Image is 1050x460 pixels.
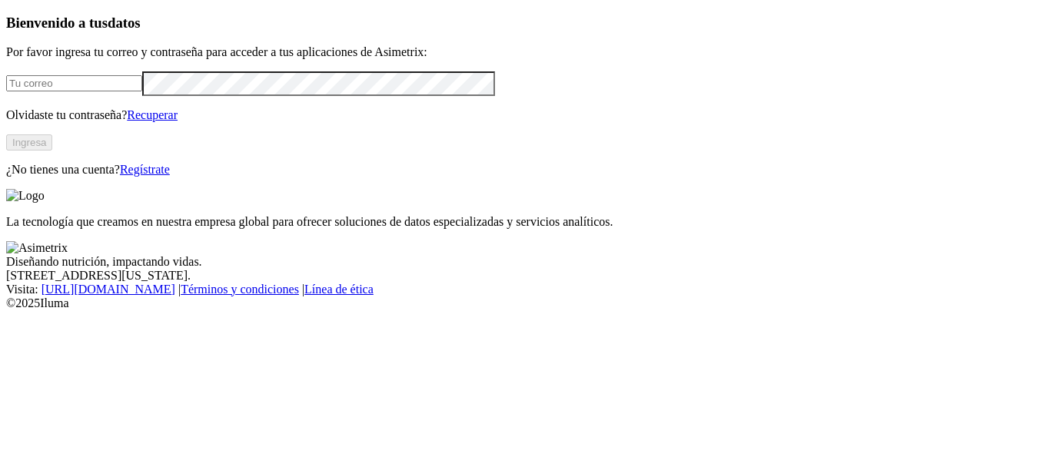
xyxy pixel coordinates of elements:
[6,296,1044,310] div: © 2025 Iluma
[6,45,1044,59] p: Por favor ingresa tu correo y contraseña para acceder a tus aplicaciones de Asimetrix:
[6,255,1044,269] div: Diseñando nutrición, impactando vidas.
[181,283,299,296] a: Términos y condiciones
[6,108,1044,122] p: Olvidaste tu contraseña?
[6,134,52,151] button: Ingresa
[120,163,170,176] a: Regístrate
[6,269,1044,283] div: [STREET_ADDRESS][US_STATE].
[6,15,1044,31] h3: Bienvenido a tus
[6,163,1044,177] p: ¿No tienes una cuenta?
[304,283,374,296] a: Línea de ética
[6,215,1044,229] p: La tecnología que creamos en nuestra empresa global para ofrecer soluciones de datos especializad...
[6,283,1044,296] div: Visita : | |
[6,75,142,91] input: Tu correo
[6,189,45,203] img: Logo
[127,108,178,121] a: Recuperar
[42,283,175,296] a: [URL][DOMAIN_NAME]
[108,15,141,31] span: datos
[6,241,68,255] img: Asimetrix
